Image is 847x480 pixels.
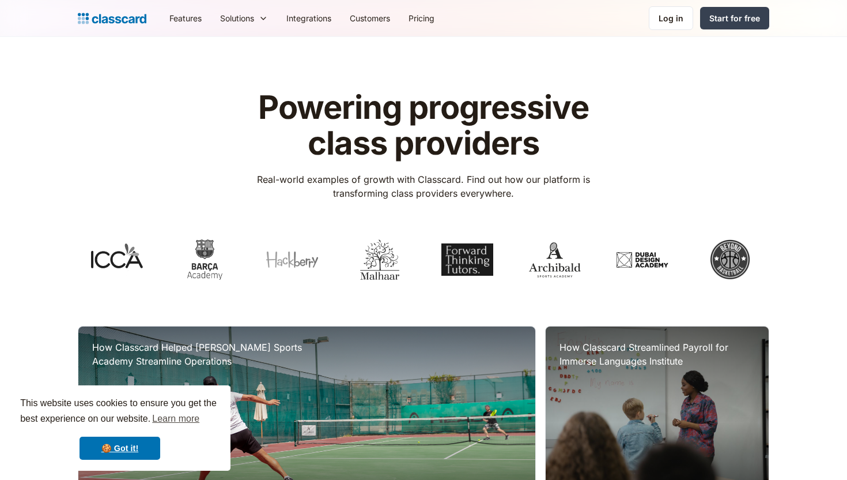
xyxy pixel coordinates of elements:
a: dismiss cookie message [80,437,160,460]
a: Start for free [700,7,769,29]
div: Solutions [220,12,254,24]
div: Solutions [211,5,277,31]
span: This website uses cookies to ensure you get the best experience on our website. [20,396,220,427]
h1: Powering progressive class providers [241,90,607,161]
h3: How Classcard Streamlined Payroll for Immerse Languages Institute [559,340,755,368]
a: Logo [78,10,146,27]
a: Log in [649,6,693,30]
h3: How Classcard Helped [PERSON_NAME] Sports Academy Streamline Operations [92,340,323,368]
a: Features [160,5,211,31]
p: Real-world examples of growth with Classcard. Find out how our platform is transforming class pro... [241,172,607,200]
a: Integrations [277,5,341,31]
a: learn more about cookies [150,410,201,427]
a: Customers [341,5,399,31]
div: cookieconsent [9,385,230,471]
div: Log in [659,12,683,24]
div: Start for free [709,12,760,24]
a: Pricing [399,5,444,31]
